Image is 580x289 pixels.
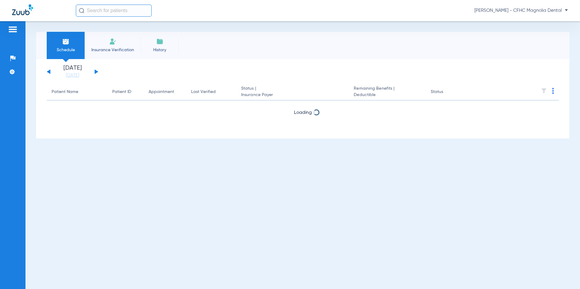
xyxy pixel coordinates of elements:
[474,8,568,14] span: [PERSON_NAME] - CFHC Magnolia Dental
[149,89,174,95] div: Appointment
[109,38,116,45] img: Manual Insurance Verification
[145,47,174,53] span: History
[76,5,152,17] input: Search for patients
[426,84,467,101] th: Status
[349,84,426,101] th: Remaining Benefits |
[149,89,181,95] div: Appointment
[112,89,131,95] div: Patient ID
[552,88,554,94] img: group-dot-blue.svg
[62,38,69,45] img: Schedule
[52,89,78,95] div: Patient Name
[89,47,136,53] span: Insurance Verification
[54,65,91,78] li: [DATE]
[52,89,103,95] div: Patient Name
[541,88,547,94] img: filter.svg
[54,72,91,78] a: [DATE]
[294,110,312,115] span: Loading
[156,38,164,45] img: History
[51,47,80,53] span: Schedule
[191,89,216,95] div: Last Verified
[241,92,344,98] span: Insurance Payer
[112,89,139,95] div: Patient ID
[354,92,421,98] span: Deductible
[12,5,33,15] img: Zuub Logo
[191,89,231,95] div: Last Verified
[236,84,349,101] th: Status |
[79,8,84,13] img: Search Icon
[8,26,18,33] img: hamburger-icon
